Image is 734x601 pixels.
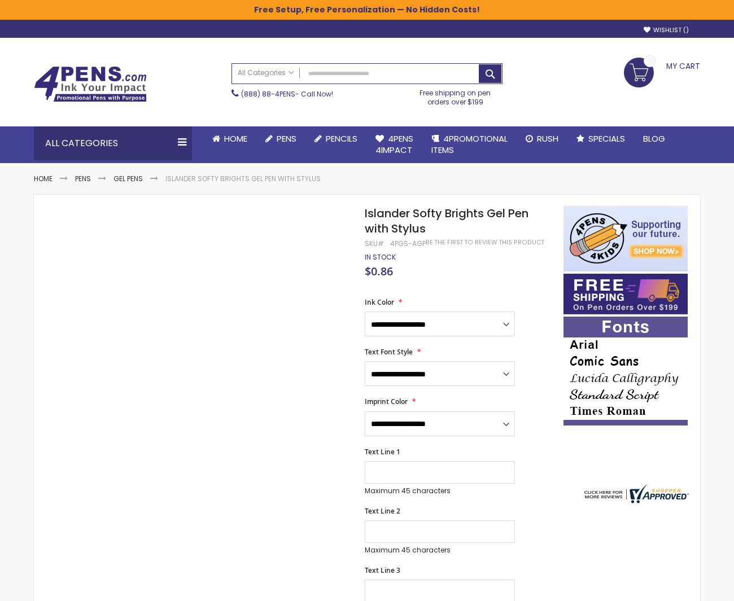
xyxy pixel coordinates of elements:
a: Wishlist [644,26,689,34]
div: 4PGS-AGP [390,239,426,248]
img: 4Pens Custom Pens and Promotional Products [34,66,147,102]
a: Pencils [305,126,366,151]
span: - Call Now! [241,89,333,99]
a: Blog [634,126,674,151]
span: In stock [365,252,396,262]
span: Specials [588,133,625,144]
span: Home [224,133,247,144]
a: 4PROMOTIONALITEMS [422,126,517,163]
img: font-personalization-examples [563,317,688,425]
span: Text Line 3 [365,565,400,575]
span: 4Pens 4impact [375,133,413,156]
a: Rush [517,126,567,151]
span: Text Font Style [365,347,413,357]
div: Availability [365,253,396,262]
a: Pens [75,174,91,183]
a: Home [203,126,256,151]
span: Imprint Color [365,397,408,406]
span: Text Line 1 [365,447,400,457]
a: 4pens.com certificate URL [582,496,689,506]
a: Home [34,174,53,183]
img: 4pens.com widget logo [582,484,689,503]
a: Gel Pens [113,174,143,183]
a: (888) 88-4PENS [241,89,295,99]
a: All Categories [232,64,300,82]
p: Maximum 45 characters [365,546,515,555]
span: All Categories [238,68,294,77]
a: Specials [567,126,634,151]
span: Blog [643,133,665,144]
span: Ink Color [365,297,394,307]
span: Rush [537,133,558,144]
strong: SKU [365,239,386,248]
span: $0.86 [365,264,393,279]
span: Pencils [326,133,357,144]
img: Free shipping on orders over $199 [563,274,688,314]
a: 4Pens4impact [366,126,422,163]
a: Be the first to review this product [426,238,544,247]
li: Islander Softy Brights Gel Pen with Stylus [165,174,321,183]
div: All Categories [34,126,192,160]
span: Pens [277,133,296,144]
div: Free shipping on pen orders over $199 [408,84,503,107]
span: Text Line 2 [365,506,400,516]
span: Islander Softy Brights Gel Pen with Stylus [365,205,528,236]
span: 4PROMOTIONAL ITEMS [431,133,508,156]
p: Maximum 45 characters [365,486,515,495]
img: 4pens 4 kids [563,206,688,271]
a: Pens [256,126,305,151]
